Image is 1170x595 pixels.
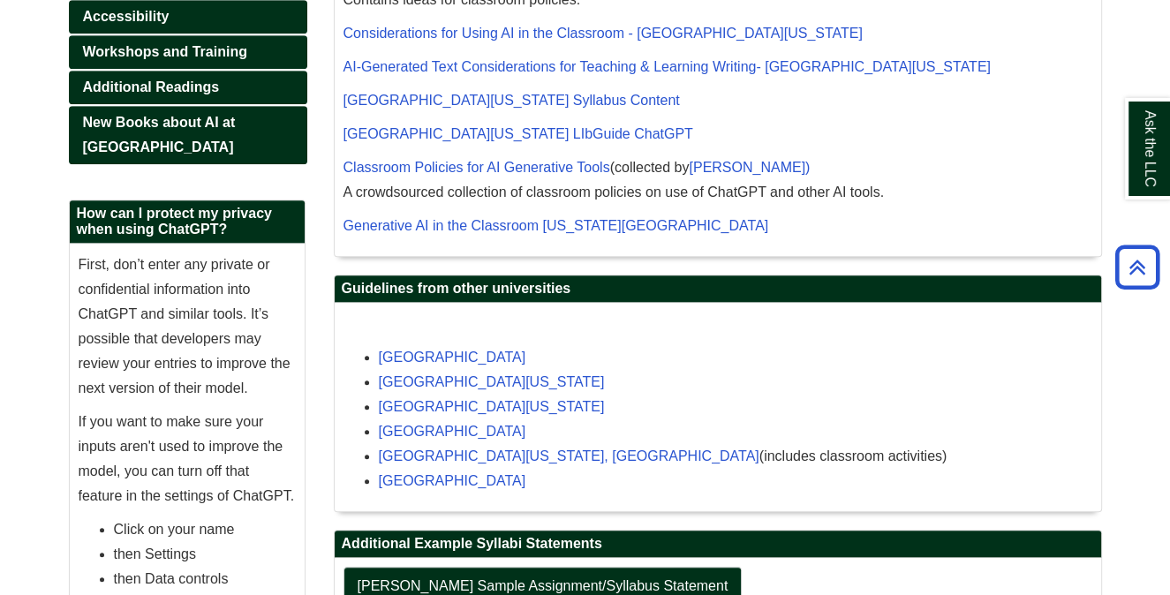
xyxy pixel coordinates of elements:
[69,71,307,104] a: Additional Readings
[343,160,610,175] a: Classroom Policies for AI Generative Tools
[379,424,526,439] a: [GEOGRAPHIC_DATA]
[335,531,1101,558] h2: Additional Example Syllabi Statements
[343,126,693,141] a: [GEOGRAPHIC_DATA][US_STATE] LIbGuide ChatGPT
[69,35,307,69] a: Workshops and Training
[83,9,170,24] span: Accessibility
[379,448,759,463] a: [GEOGRAPHIC_DATA][US_STATE], [GEOGRAPHIC_DATA]
[69,106,307,164] a: New Books about AI at [GEOGRAPHIC_DATA]
[83,79,220,94] span: Additional Readings
[379,399,605,414] a: [GEOGRAPHIC_DATA][US_STATE]
[343,59,991,74] a: AI-Generated Text Considerations for Teaching & Learning Writing- [GEOGRAPHIC_DATA][US_STATE]
[114,542,296,567] li: then Settings
[79,252,296,401] p: First, don’t enter any private or confidential information into ChatGPT and similar tools. It’s p...
[114,517,296,542] li: Click on your name
[79,410,296,508] p: If you want to make sure your inputs aren't used to improve the model, you can turn off that feat...
[83,115,236,154] span: New Books about AI at [GEOGRAPHIC_DATA]
[379,350,526,365] a: [GEOGRAPHIC_DATA]
[379,473,526,488] a: [GEOGRAPHIC_DATA]
[343,26,863,41] a: Considerations for Using AI in the Classroom - [GEOGRAPHIC_DATA][US_STATE]
[343,93,680,108] a: [GEOGRAPHIC_DATA][US_STATE] Syllabus Content
[1109,255,1166,279] a: Back to Top
[379,444,1092,469] li: (includes classroom activities)
[114,567,296,591] li: then Data controls
[343,155,1092,205] p: (collected by A crowdsourced collection of classroom policies on use of ChatGPT and other AI tools.
[70,200,305,244] h2: How can I protect my privacy when using ChatGPT?
[335,275,1101,303] h2: Guidelines from other universities
[343,218,769,233] a: Generative AI in the Classroom [US_STATE][GEOGRAPHIC_DATA]
[83,44,247,59] span: Workshops and Training
[689,160,810,175] a: [PERSON_NAME])
[379,374,605,389] a: [GEOGRAPHIC_DATA][US_STATE]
